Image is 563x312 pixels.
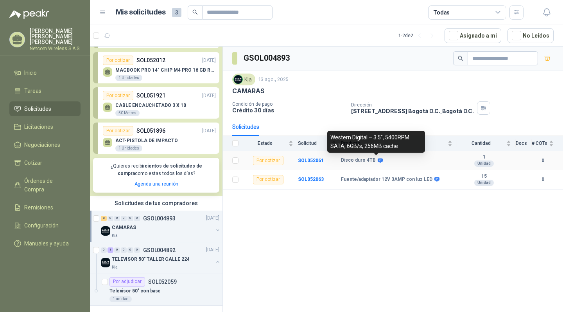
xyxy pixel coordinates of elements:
[136,91,165,100] p: SOL051921
[9,137,81,152] a: Negociaciones
[103,56,133,65] div: Por cotizar
[244,52,291,64] h3: GSOL004893
[9,119,81,134] a: Licitaciones
[30,46,81,51] p: Netcom Wireless S.A.S.
[206,215,219,222] p: [DATE]
[243,141,287,146] span: Estado
[253,156,283,165] div: Por cotizar
[103,91,133,100] div: Por cotizar
[109,277,145,287] div: Por adjudicar
[232,87,265,95] p: CAMARAS
[115,110,140,116] div: 50 Metros
[90,4,222,196] div: Por cotizarSOL052025[DATE] RADIO TXPRO-500-BANDA VHF10 UnidadesPor cotizarSOL052012[DATE] MACBOOK...
[9,200,81,215] a: Remisiones
[9,236,81,251] a: Manuales y ayuda
[109,296,132,302] div: 1 unidad
[101,216,107,221] div: 2
[143,247,176,253] p: GSOL004892
[103,126,133,135] div: Por cotizar
[115,103,186,108] p: CABLE ENCAUCHETADO 3 X 10
[109,287,161,295] p: Televisor 50" con base
[341,177,432,183] b: Fuente/adaptador 12V 3AMP con luz LED
[9,173,81,197] a: Órdenes de Compra
[115,138,178,143] p: ACT-PISTOLA DE IMPACTO
[9,65,81,80] a: Inicio
[101,245,221,271] a: 0 1 0 0 0 0 GSOL004892[DATE] Company LogoTELEVISOR 50" TALLER CALLE 224Kia
[243,136,298,151] th: Estado
[202,92,216,99] p: [DATE]
[298,136,341,151] th: Solicitud
[445,28,501,43] button: Asignado a mi
[112,256,189,263] p: TELEVISOR 50" TALLER CALLE 224
[232,74,255,85] div: Kia
[101,226,110,236] img: Company Logo
[24,105,51,113] span: Solicitudes
[24,203,53,212] span: Remisiones
[121,216,127,221] div: 0
[457,173,511,180] b: 15
[24,177,73,194] span: Órdenes de Compra
[118,163,202,176] b: cientos de solicitudes de compra
[458,56,463,61] span: search
[532,157,554,164] b: 0
[116,7,166,18] h1: Mis solicitudes
[24,87,41,95] span: Tareas
[24,239,69,248] span: Manuales y ayuda
[457,141,505,146] span: Cantidad
[9,101,81,116] a: Solicitudes
[202,127,216,135] p: [DATE]
[341,157,376,164] b: Disco duro 4TB
[112,264,118,271] p: Kia
[136,126,165,135] p: SOL051896
[108,247,113,253] div: 1
[101,247,107,253] div: 0
[115,145,142,151] div: 1 Unidades
[433,8,450,17] div: Todas
[24,221,59,230] span: Configuración
[351,108,474,114] p: [STREET_ADDRESS] Bogotá D.C. , Bogotá D.C.
[112,233,118,239] p: Kia
[148,279,177,285] p: SOL052059
[114,216,120,221] div: 0
[127,216,133,221] div: 0
[192,9,198,15] span: search
[143,216,176,221] p: GSOL004893
[457,154,511,161] b: 1
[30,28,81,45] p: [PERSON_NAME] [PERSON_NAME] [PERSON_NAME]
[507,28,554,43] button: No Leídos
[202,57,216,64] p: [DATE]
[134,247,140,253] div: 0
[253,175,283,184] div: Por cotizar
[93,87,219,119] a: Por cotizarSOL051921[DATE] CABLE ENCAUCHETADO 3 X 1050 Metros
[474,161,494,167] div: Unidad
[112,224,136,231] p: CAMARAS
[134,181,178,187] a: Agenda una reunión
[327,131,425,153] div: Western Digital – 3.5", 5400RPM SATA, 6GB/s, 256MB cache
[134,216,140,221] div: 0
[24,123,53,131] span: Licitaciones
[474,180,494,186] div: Unidad
[121,247,127,253] div: 0
[93,52,219,83] a: Por cotizarSOL052012[DATE] MACBOOK PRO 14" CHIP M4 PRO 16 GB RAM 1TB1 Unidades
[298,177,324,182] a: SOL052063
[24,159,42,167] span: Cotizar
[232,101,345,107] p: Condición de pago
[9,218,81,233] a: Configuración
[127,247,133,253] div: 0
[516,136,532,151] th: Docs
[90,274,222,306] a: Por adjudicarSOL052059Televisor 50" con base1 unidad
[9,9,49,19] img: Logo peakr
[398,29,438,42] div: 1 - 2 de 2
[532,176,554,183] b: 0
[98,162,215,177] p: ¿Quieres recibir como estas todos los días?
[9,155,81,170] a: Cotizar
[532,136,563,151] th: # COTs
[136,56,165,65] p: SOL052012
[532,141,547,146] span: # COTs
[234,75,242,84] img: Company Logo
[172,8,181,17] span: 3
[298,158,324,163] a: SOL052061
[101,258,110,267] img: Company Logo
[115,67,216,73] p: MACBOOK PRO 14" CHIP M4 PRO 16 GB RAM 1TB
